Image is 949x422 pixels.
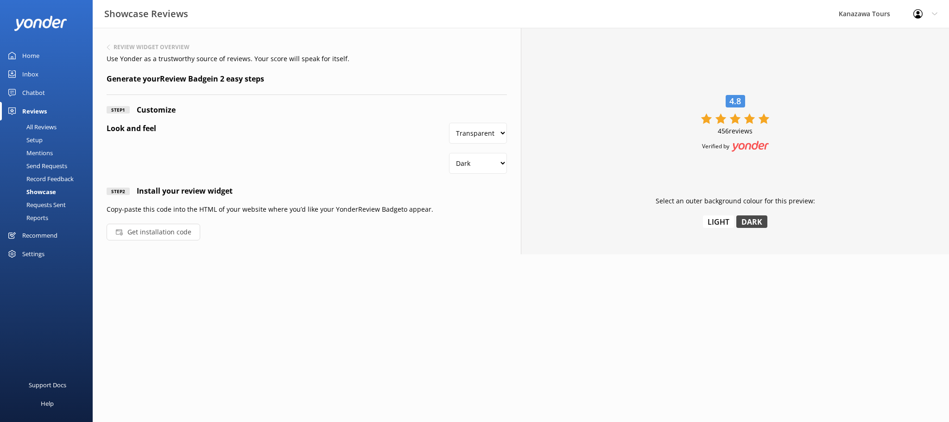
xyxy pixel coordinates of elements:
h4: Customize [130,104,176,116]
div: Record Feedback [6,172,74,185]
a: Reports [6,211,93,224]
p: 456 reviews [718,126,753,135]
p: 4.8 [729,95,741,107]
div: All Reviews [6,120,57,133]
a: Send Requests [6,159,93,172]
a: Requests Sent [6,198,93,211]
div: Home [22,46,39,65]
div: Reviews [22,102,47,120]
div: Support Docs [29,376,66,394]
div: Requests Sent [6,198,66,211]
div: Step 2 [107,188,130,195]
img: Yonder [732,141,769,152]
button: Get installation code [107,224,200,240]
h4: Install your review widget [130,185,233,197]
div: Setup [6,133,43,146]
img: yonder-white-logo.png [14,16,67,31]
button: Dark [736,215,767,228]
a: Showcase [6,185,93,198]
h3: Showcase Reviews [104,6,188,21]
p: Use Yonder as a trustworthy source of reviews. Your score will speak for itself. [107,54,507,64]
a: Mentions [6,146,93,159]
a: Setup [6,133,93,146]
button: Light [703,215,734,228]
button: Review widget overview [107,44,190,50]
div: Settings [22,245,44,263]
a: Record Feedback [6,172,93,185]
div: Send Requests [6,159,67,172]
div: Reports [6,211,48,224]
div: Inbox [22,65,38,83]
div: Help [41,394,54,413]
a: All Reviews [6,120,93,133]
div: Mentions [6,146,53,159]
p: Copy-paste this code into the HTML of your website where you’d like your Yonder Review Badge to a... [107,204,507,214]
div: Chatbot [22,83,45,102]
h6: Review widget overview [114,44,190,50]
p: Select an outer background colour for this preview: [656,196,815,206]
p: Verified by [702,142,729,150]
h4: Look and feel [107,123,156,135]
div: Step 1 [107,106,130,113]
div: Showcase [6,185,56,198]
h4: Generate your Review Badge in 2 easy steps [107,73,507,95]
div: Recommend [22,226,57,245]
